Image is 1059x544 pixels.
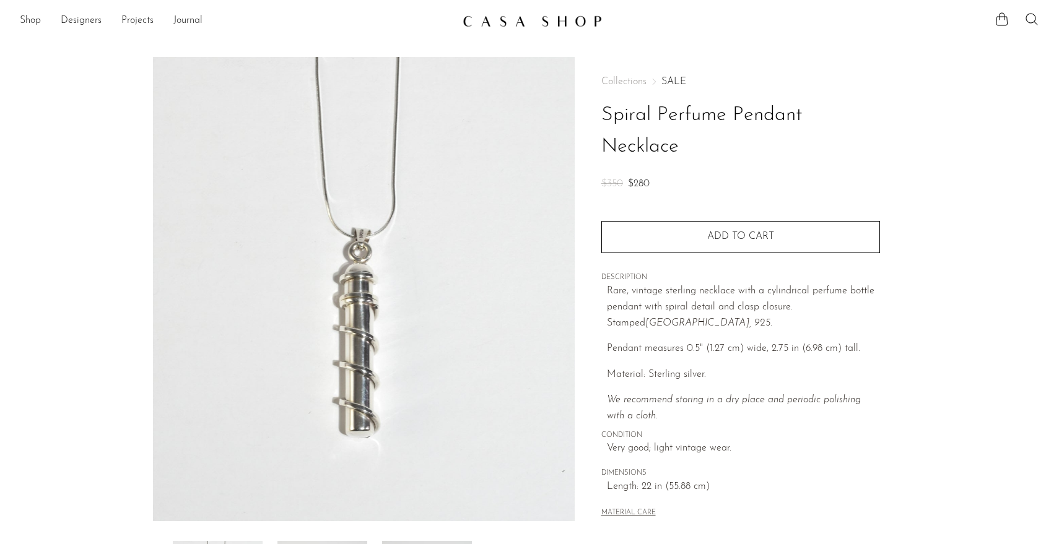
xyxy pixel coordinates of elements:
button: MATERIAL CARE [601,509,656,518]
p: Pendant measures 0.5" (1.27 cm) wide, 2.75 in (6.98 cm) tall. [607,341,880,357]
a: Journal [173,13,203,29]
h1: Spiral Perfume Pendant Necklace [601,100,880,163]
img: Spiral Perfume Pendant Necklace [153,57,575,521]
nav: Breadcrumbs [601,77,880,87]
p: Rare, vintage sterling necklace with a cylindrical perfume bottle pendant with spiral detail and ... [607,283,880,331]
span: Very good; light vintage wear. [607,441,880,457]
span: Add to cart [707,231,774,241]
ul: NEW HEADER MENU [20,11,453,32]
span: DIMENSIONS [601,468,880,479]
span: $350 [601,179,623,189]
em: [GEOGRAPHIC_DATA], 925. [645,318,772,328]
span: $280 [628,179,650,189]
nav: Desktop navigation [20,11,453,32]
a: Shop [20,13,41,29]
i: We recommend storing in a dry place and periodic polishing with a cloth. [607,395,861,421]
span: CONDITION [601,430,880,441]
span: Collections [601,77,647,87]
a: SALE [661,77,686,87]
a: Projects [121,13,154,29]
a: Designers [61,13,102,29]
p: Material: Sterling silver. [607,367,880,383]
span: DESCRIPTION [601,272,880,283]
button: Add to cart [601,221,880,253]
span: Length: 22 in (55.88 cm) [607,479,880,495]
